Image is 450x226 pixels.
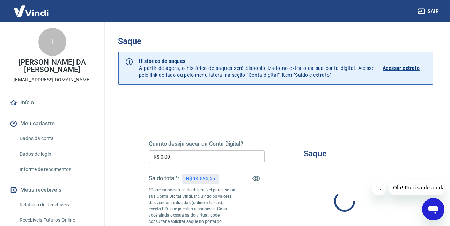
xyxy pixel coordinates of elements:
a: Relatório de Recebíveis [17,198,96,212]
h5: Saldo total*: [149,175,179,182]
iframe: Fechar mensagem [372,181,386,195]
h3: Saque [304,149,327,159]
img: Vindi [8,0,54,22]
a: Dados da conta [17,131,96,146]
p: [PERSON_NAME] DA [PERSON_NAME] [6,59,99,73]
a: Informe de rendimentos [17,162,96,177]
p: [EMAIL_ADDRESS][DOMAIN_NAME] [14,76,91,83]
div: I [38,28,66,56]
span: Olá! Precisa de ajuda? [4,5,59,10]
p: A partir de agora, o histórico de saques será disponibilizado no extrato da sua conta digital. Ac... [139,58,374,79]
p: Acessar extrato [383,65,420,72]
button: Sair [416,5,442,18]
p: Histórico de saques [139,58,374,65]
a: Acessar extrato [383,58,427,79]
a: Dados de login [17,147,96,161]
h3: Saque [118,36,433,46]
a: Início [8,95,96,110]
button: Meu cadastro [8,116,96,131]
button: Meus recebíveis [8,182,96,198]
p: R$ 14.895,55 [186,175,215,182]
h5: Quanto deseja sacar da Conta Digital? [149,140,265,147]
iframe: Mensagem da empresa [389,180,444,195]
iframe: Botão para abrir a janela de mensagens [422,198,444,220]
